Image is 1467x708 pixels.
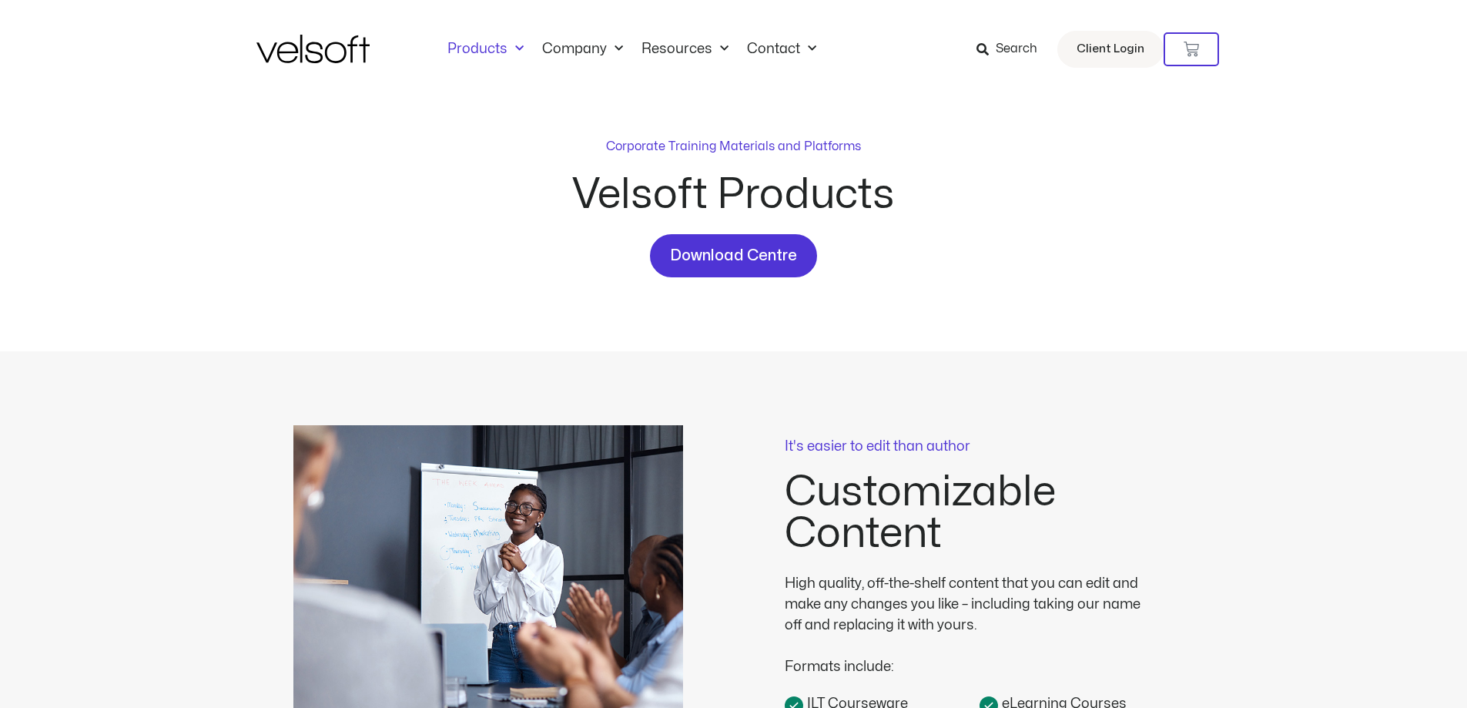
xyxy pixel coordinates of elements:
div: High quality, off-the-shelf content that you can edit and make any changes you like – including t... [785,573,1154,636]
h2: Velsoft Products [457,174,1011,216]
img: Velsoft Training Materials [256,35,370,63]
a: ProductsMenu Toggle [438,41,533,58]
div: Formats include: [785,636,1154,677]
p: Corporate Training Materials and Platforms [606,137,861,156]
a: CompanyMenu Toggle [533,41,632,58]
nav: Menu [438,41,826,58]
span: Download Centre [670,243,797,268]
a: Download Centre [650,234,817,277]
a: ContactMenu Toggle [738,41,826,58]
p: It's easier to edit than author [785,440,1174,454]
span: Client Login [1077,39,1144,59]
span: Search [996,39,1037,59]
a: Client Login [1057,31,1164,68]
a: ResourcesMenu Toggle [632,41,738,58]
a: Search [976,36,1048,62]
h2: Customizable Content [785,471,1174,555]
